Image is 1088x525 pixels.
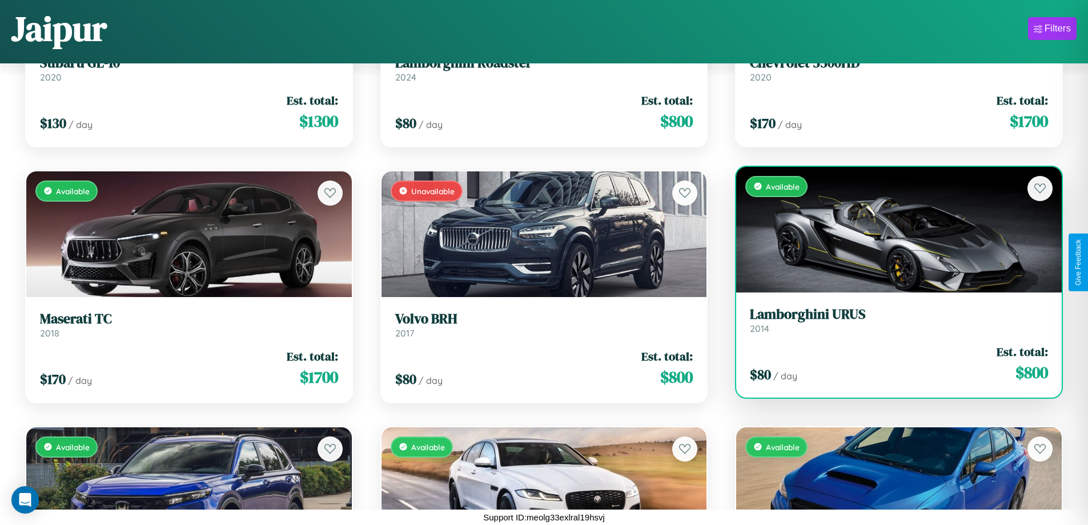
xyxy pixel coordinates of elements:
span: Available [766,442,800,452]
h3: Lamborghini URUS [750,306,1048,323]
span: Unavailable [411,186,455,196]
h3: Volvo BRH [395,311,693,327]
span: 2020 [40,71,62,83]
a: Maserati TC2018 [40,311,338,339]
div: Give Feedback [1074,239,1082,286]
span: $ 80 [395,370,416,388]
button: Filters [1028,17,1077,40]
span: Available [766,182,800,191]
span: 2014 [750,323,769,334]
span: / day [68,375,92,386]
div: Open Intercom Messenger [11,486,39,514]
span: Est. total: [641,92,693,109]
div: Filters [1045,23,1071,34]
span: Available [56,442,90,452]
span: $ 800 [660,110,693,133]
span: 2024 [395,71,416,83]
a: Subaru GL-102020 [40,55,338,83]
span: / day [773,370,797,382]
span: $ 800 [1015,361,1048,384]
span: Est. total: [997,343,1048,360]
span: 2017 [395,327,414,339]
span: $ 80 [750,365,771,384]
a: Lamborghini Roadster2024 [395,55,693,83]
h1: Jaipur [11,5,107,52]
span: Est. total: [287,348,338,364]
span: $ 170 [750,114,776,133]
span: $ 1300 [299,110,338,133]
span: 2018 [40,327,59,339]
span: Est. total: [641,348,693,364]
span: 2020 [750,71,772,83]
h3: Subaru GL-10 [40,55,338,71]
a: Volvo BRH2017 [395,311,693,339]
h3: Maserati TC [40,311,338,327]
span: $ 800 [660,366,693,388]
span: Est. total: [997,92,1048,109]
span: Est. total: [287,92,338,109]
span: / day [419,119,443,130]
span: / day [419,375,443,386]
span: $ 1700 [1010,110,1048,133]
p: Support ID: meolg33exlral19hsvj [483,510,605,525]
span: $ 130 [40,114,66,133]
span: Available [411,442,445,452]
h3: Chevrolet 5500HD [750,55,1048,71]
a: Chevrolet 5500HD2020 [750,55,1048,83]
span: $ 1700 [300,366,338,388]
span: / day [69,119,93,130]
a: Lamborghini URUS2014 [750,306,1048,334]
h3: Lamborghini Roadster [395,55,693,71]
span: / day [778,119,802,130]
span: $ 80 [395,114,416,133]
span: Available [56,186,90,196]
span: $ 170 [40,370,66,388]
